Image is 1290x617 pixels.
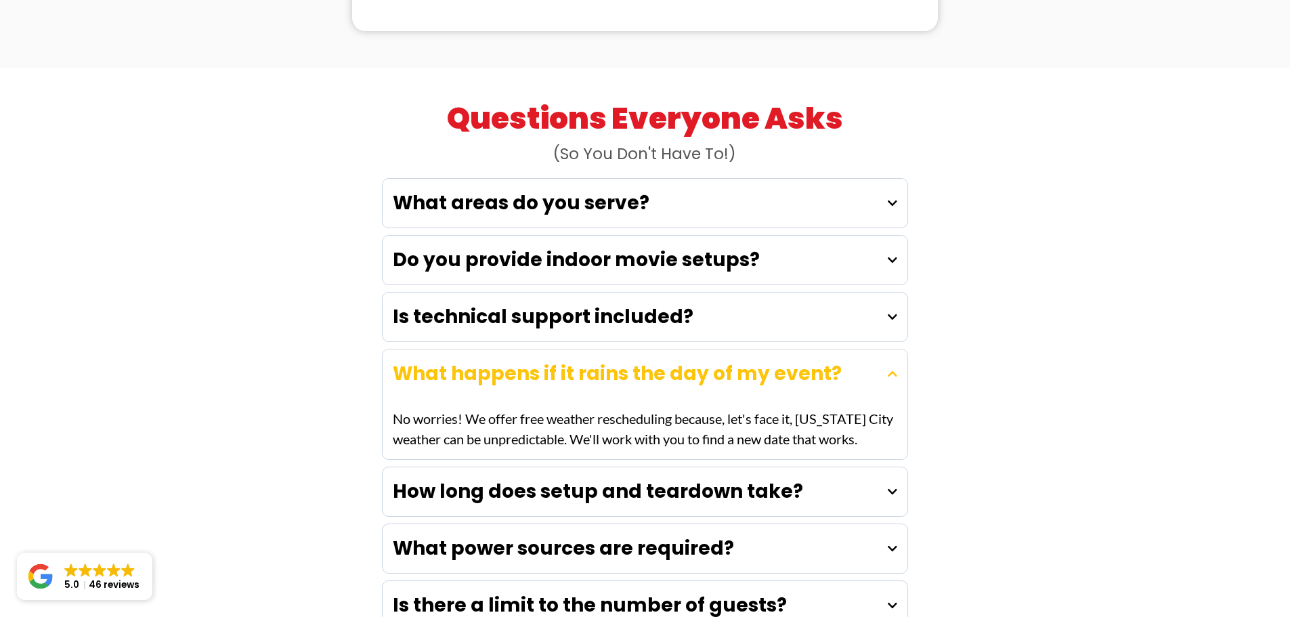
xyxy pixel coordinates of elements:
p: No worries! We offer free weather rescheduling because, let's face it, [US_STATE] City weather ca... [393,408,897,449]
strong: Do you provide indoor movie setups? [393,247,760,273]
strong: Is technical support included? [393,303,693,330]
strong: How long does setup and teardown take? [393,478,803,505]
a: Close GoogleGoogleGoogleGoogleGoogle 5.046 reviews [17,553,152,600]
strong: What power sources are required? [393,535,734,561]
strong: What areas do you serve? [393,190,649,216]
h2: (So You Don't Have To!) [375,144,915,165]
h1: Questions Everyone Asks [375,99,915,137]
strong: What happens if it rains the day of my event? [393,360,842,387]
